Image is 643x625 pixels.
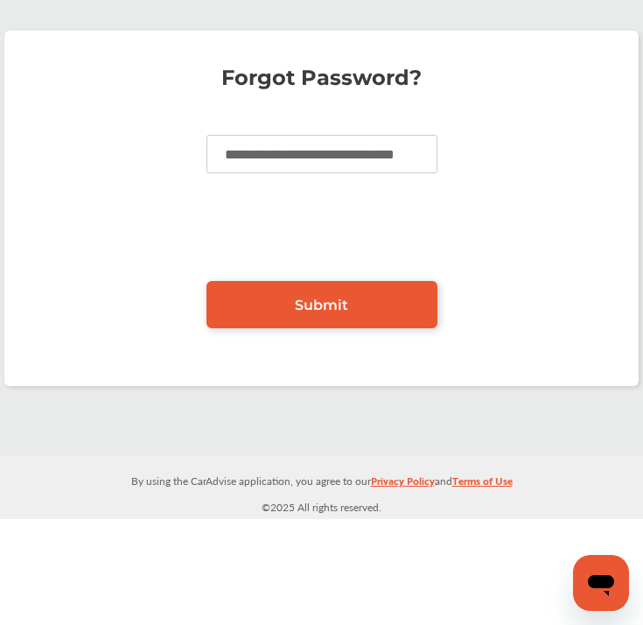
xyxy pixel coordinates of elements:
[371,471,435,498] a: Privacy Policy
[206,281,437,328] a: Submit
[573,555,629,611] iframe: Button to launch messaging window
[189,200,455,268] iframe: reCAPTCHA
[22,69,621,87] p: Forgot Password?
[452,471,513,498] a: Terms of Use
[295,297,348,313] span: Submit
